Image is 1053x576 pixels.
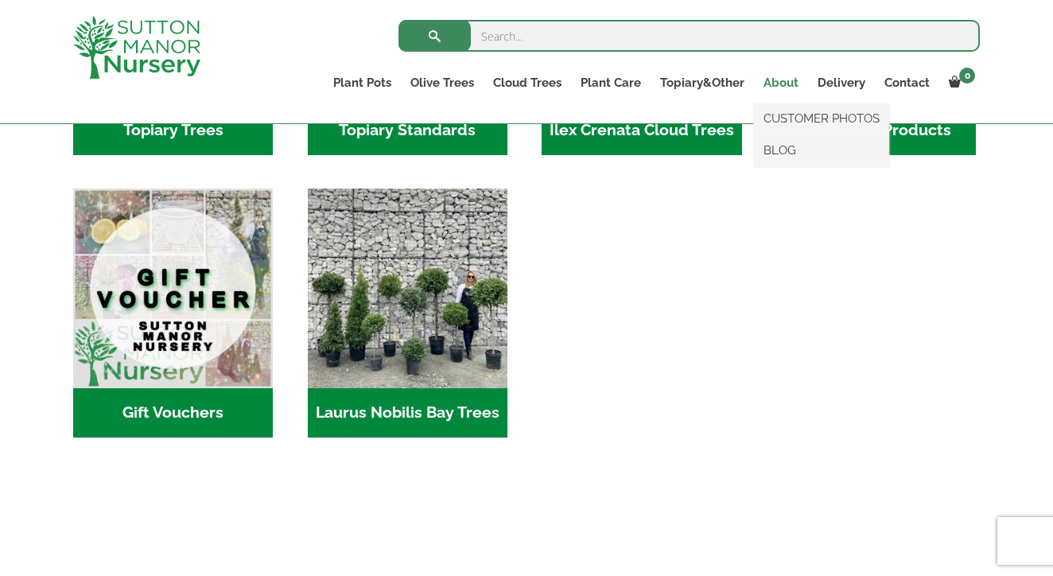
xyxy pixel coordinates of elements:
[401,72,484,94] a: Olive Trees
[73,16,200,79] img: logo
[73,106,273,155] h2: Topiary Trees
[542,106,741,155] h2: Ilex Crenata Cloud Trees
[73,189,273,438] a: Visit product category Gift Vouchers
[308,189,507,388] img: Home - IMG 5945
[73,189,273,388] img: Home - MAIN
[308,388,507,438] h2: Laurus Nobilis Bay Trees
[754,107,889,130] a: CUSTOMER PHOTOS
[875,72,939,94] a: Contact
[398,20,980,52] input: Search...
[754,72,808,94] a: About
[308,106,507,155] h2: Topiary Standards
[939,72,980,94] a: 0
[651,72,754,94] a: Topiary&Other
[484,72,571,94] a: Cloud Trees
[959,68,975,84] span: 0
[73,388,273,438] h2: Gift Vouchers
[571,72,651,94] a: Plant Care
[324,72,401,94] a: Plant Pots
[754,138,889,162] a: BLOG
[308,189,507,438] a: Visit product category Laurus Nobilis Bay Trees
[808,72,875,94] a: Delivery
